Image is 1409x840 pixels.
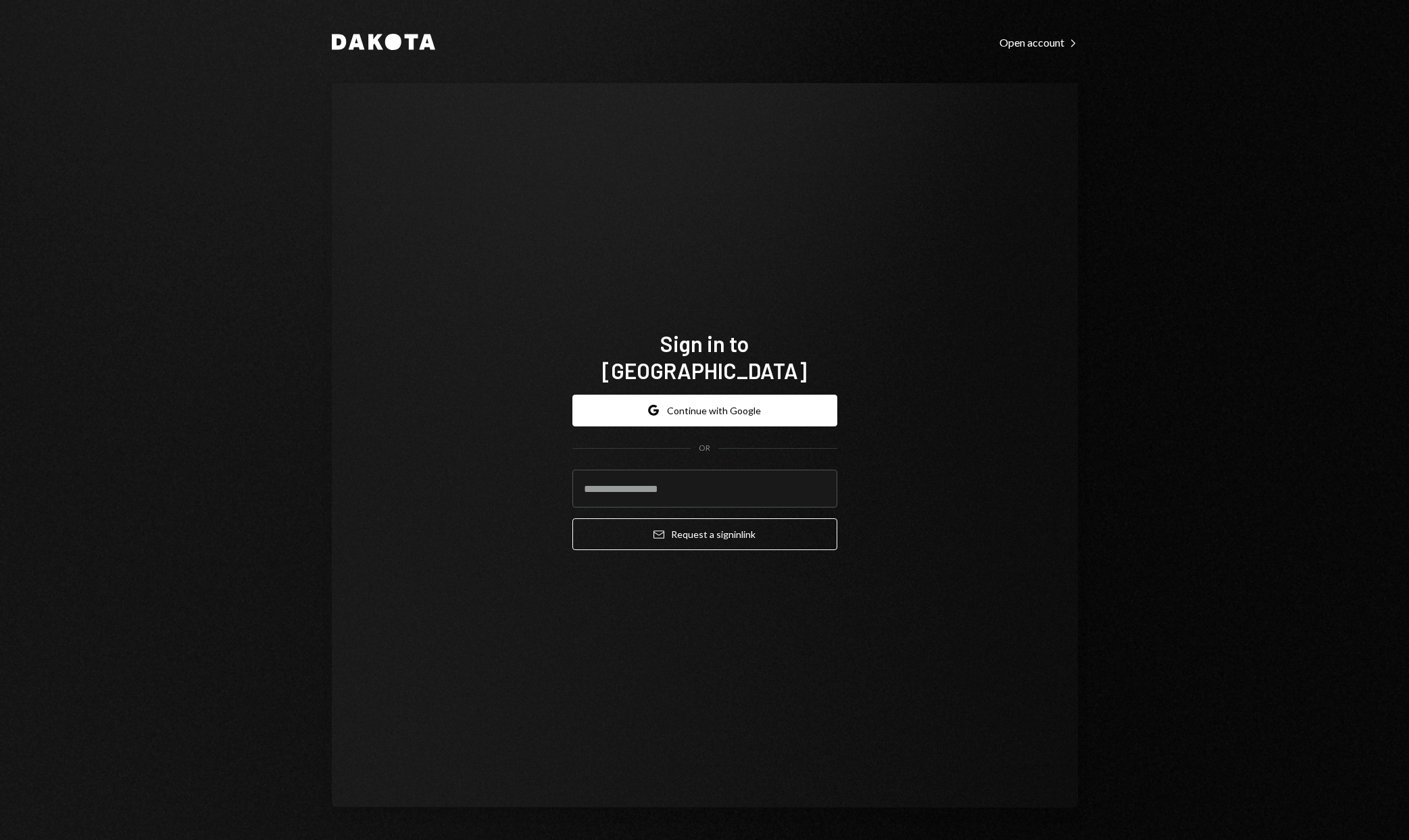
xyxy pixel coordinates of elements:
[572,330,837,384] h1: Sign in to [GEOGRAPHIC_DATA]
[572,518,837,550] button: Request a signinlink
[572,395,837,426] button: Continue with Google
[999,36,1078,49] div: Open account
[999,34,1078,49] a: Open account
[699,443,710,454] div: OR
